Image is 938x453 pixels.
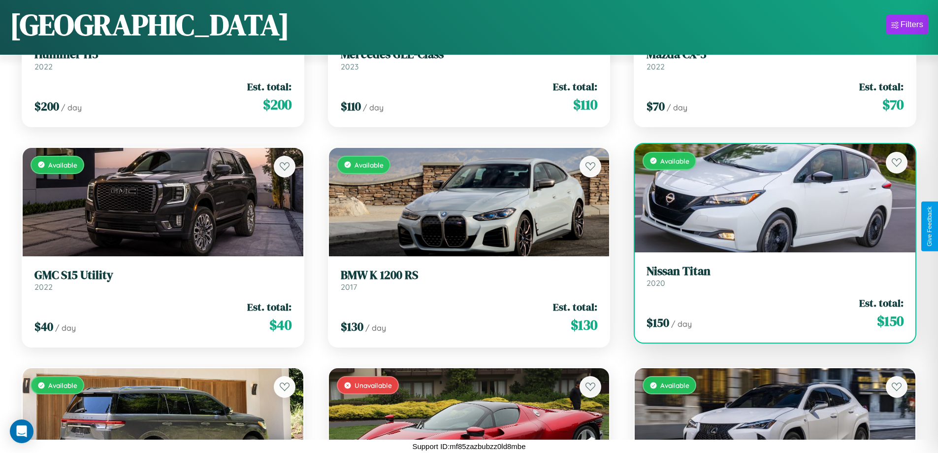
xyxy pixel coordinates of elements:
a: Hummer H32022 [34,47,291,71]
a: GMC S15 Utility2022 [34,268,291,292]
span: 2020 [647,278,665,288]
button: Filters [886,15,928,35]
span: $ 110 [341,98,361,114]
span: $ 40 [34,318,53,335]
span: 2022 [34,282,53,292]
span: Available [48,381,77,389]
span: Est. total: [553,300,597,314]
span: 2023 [341,62,358,71]
span: 2017 [341,282,357,292]
span: Est. total: [859,296,904,310]
div: Open Intercom Messenger [10,419,33,443]
span: $ 70 [647,98,665,114]
span: / day [363,103,384,112]
span: Est. total: [859,79,904,94]
p: Support ID: mf85zazbubzz0ld8mbe [412,440,525,453]
h3: Hummer H3 [34,47,291,62]
a: BMW K 1200 RS2017 [341,268,598,292]
span: $ 130 [341,318,363,335]
span: $ 200 [34,98,59,114]
span: $ 130 [571,315,597,335]
h3: GMC S15 Utility [34,268,291,282]
span: Available [48,161,77,169]
span: / day [365,323,386,333]
span: Available [660,157,689,165]
h3: Mercedes GLE-Class [341,47,598,62]
span: / day [667,103,687,112]
h3: BMW K 1200 RS [341,268,598,282]
span: 2022 [647,62,665,71]
span: $ 40 [269,315,291,335]
span: 2022 [34,62,53,71]
span: / day [671,319,692,329]
span: $ 110 [573,95,597,114]
span: $ 200 [263,95,291,114]
span: / day [61,103,82,112]
div: Give Feedback [926,207,933,246]
span: Available [660,381,689,389]
span: $ 150 [877,311,904,331]
div: Filters [901,20,923,30]
h3: Mazda CX-3 [647,47,904,62]
h3: Nissan Titan [647,264,904,279]
h1: [GEOGRAPHIC_DATA] [10,4,290,45]
span: Available [355,161,384,169]
span: Est. total: [553,79,597,94]
a: Mazda CX-32022 [647,47,904,71]
a: Mercedes GLE-Class2023 [341,47,598,71]
span: Unavailable [355,381,392,389]
span: / day [55,323,76,333]
a: Nissan Titan2020 [647,264,904,288]
span: Est. total: [247,79,291,94]
span: Est. total: [247,300,291,314]
span: $ 70 [882,95,904,114]
span: $ 150 [647,314,669,331]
